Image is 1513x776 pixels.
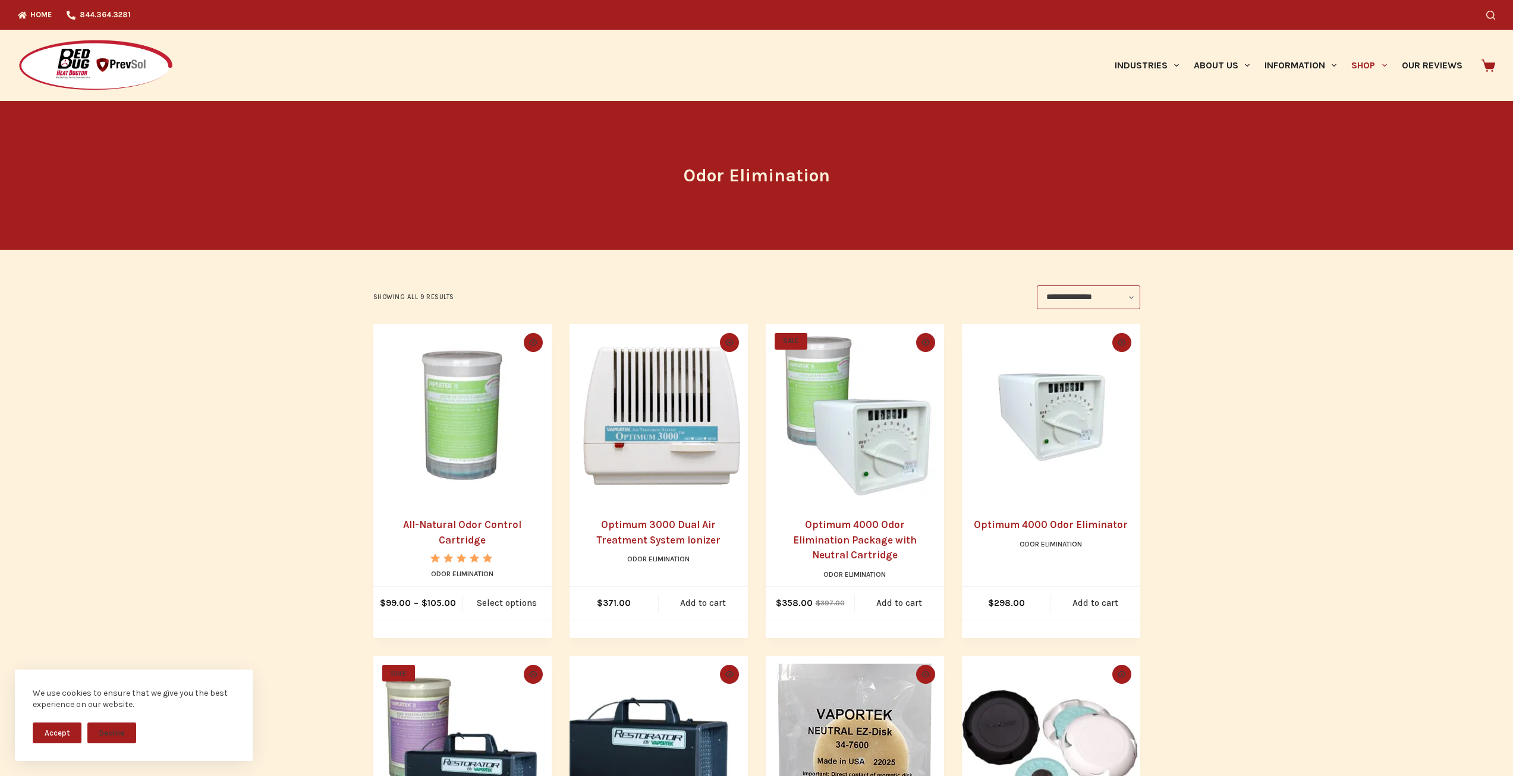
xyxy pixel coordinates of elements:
button: Quick view toggle [1112,665,1131,684]
span: SALE [775,333,807,350]
bdi: 371.00 [597,598,631,608]
a: Add to cart: “Optimum 3000 Dual Air Treatment System Ionizer” [659,587,748,620]
a: Optimum 3000 Dual Air Treatment System Ionizer [570,324,748,502]
a: Optimum 4000 Odor Elimination Package with Neutral Cartridge [793,519,917,561]
bdi: 105.00 [421,598,456,608]
a: Odor Elimination [823,570,886,579]
a: Shop [1344,30,1394,101]
a: Optimum 4000 Odor Eliminator [962,324,1140,502]
button: Quick view toggle [524,665,543,684]
a: Our Reviews [1394,30,1470,101]
a: About Us [1186,30,1257,101]
bdi: 99.00 [380,598,411,608]
a: All-Natural Odor Control Cartridge [373,324,552,502]
a: Add to cart: “Optimum 4000 Odor Eliminator” [1051,587,1140,620]
button: Quick view toggle [916,333,935,352]
p: Showing all 9 results [373,292,455,303]
a: Optimum 4000 Odor Elimination Package with Neutral Cartridge [766,324,944,502]
a: All-Natural Odor Control Cartridge [403,519,521,546]
button: Quick view toggle [916,665,935,684]
button: Quick view toggle [720,333,739,352]
span: Rated out of 5 [430,554,494,590]
a: Optimum 4000 Odor Eliminator [974,519,1128,530]
span: $ [776,598,782,608]
div: Rated 5.00 out of 5 [430,554,494,563]
nav: Primary [1107,30,1470,101]
span: SALE [382,665,415,681]
span: $ [421,598,427,608]
button: Quick view toggle [524,333,543,352]
button: Quick view toggle [720,665,739,684]
button: Search [1486,11,1495,20]
select: Shop order [1037,285,1140,309]
a: Odor Elimination [627,555,690,563]
a: Odor Elimination [1020,540,1082,548]
div: We use cookies to ensure that we give you the best experience on our website. [33,687,235,711]
a: Industries [1107,30,1186,101]
span: $ [988,598,994,608]
bdi: 397.00 [816,599,845,607]
h1: Odor Elimination [534,162,980,189]
a: Information [1257,30,1344,101]
span: $ [816,599,820,607]
button: Accept [33,722,81,743]
button: Decline [87,722,136,743]
a: Optimum 3000 Dual Air Treatment System Ionizer [596,519,721,546]
img: Prevsol/Bed Bug Heat Doctor [18,39,174,92]
bdi: 298.00 [988,598,1025,608]
a: Odor Elimination [431,570,493,578]
button: Quick view toggle [1112,333,1131,352]
a: Add to cart: “Optimum 4000 Odor Elimination Package with Neutral Cartridge” [855,587,944,620]
span: $ [597,598,603,608]
span: $ [380,598,386,608]
span: – [373,587,463,620]
a: Select options for “All-Natural Odor Control Cartridge” [463,587,552,620]
bdi: 358.00 [776,598,813,608]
